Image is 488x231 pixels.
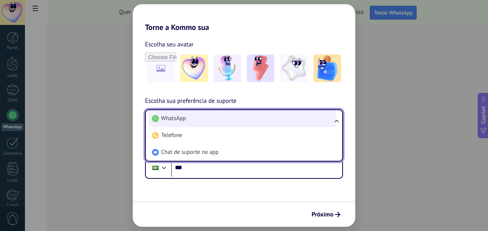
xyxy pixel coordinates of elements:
span: Telefone [161,132,182,139]
img: -3.jpeg [247,54,274,82]
span: Escolha sua preferência de suporte [145,96,236,106]
img: -5.jpeg [313,54,341,82]
span: WhatsApp [161,115,186,122]
img: -1.jpeg [180,54,208,82]
div: Brazil: + 55 [148,160,163,176]
h2: Torne a Kommo sua [133,4,355,32]
span: Escolha seu avatar [145,40,194,49]
img: -4.jpeg [280,54,308,82]
span: Chat de suporte no app [161,148,219,156]
span: Próximo [312,212,333,217]
button: Próximo [308,208,344,221]
img: -2.jpeg [214,54,241,82]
